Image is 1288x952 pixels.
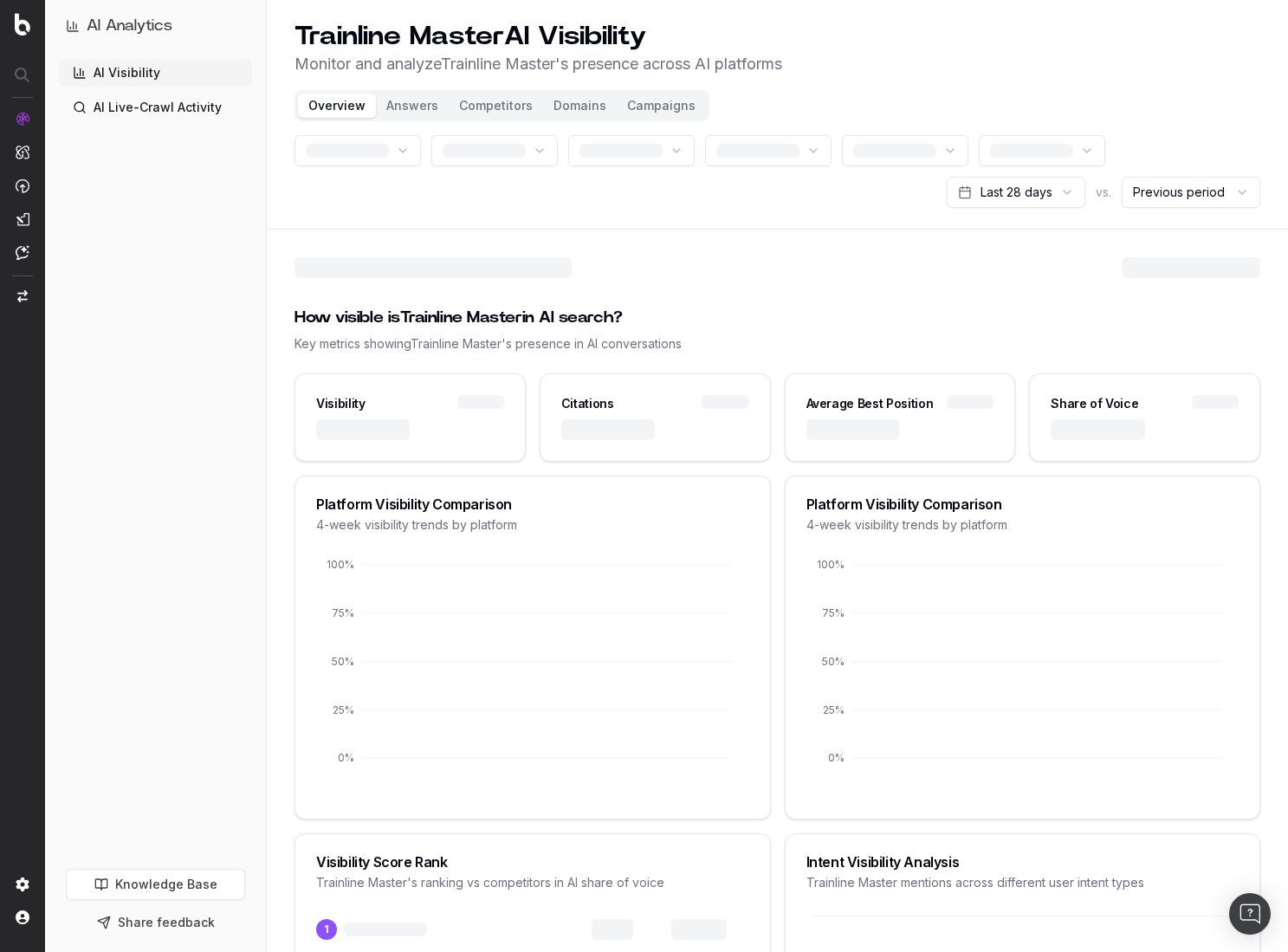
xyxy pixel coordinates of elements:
[376,94,449,118] button: Answers
[16,910,29,924] img: My account
[817,558,845,571] tspan: 100%
[15,13,30,36] img: Botify logo
[16,145,29,159] img: Intelligence
[316,855,749,869] div: Visibility Score Rank
[1229,893,1271,935] div: Open Intercom Messenger
[561,395,614,412] div: Citations
[1051,395,1138,412] div: Share of Voice
[16,878,29,891] img: Setting
[17,290,28,302] img: Switch project
[66,869,245,900] a: Knowledge Base
[316,516,749,534] div: 4-week visibility trends by platform
[87,14,172,38] h1: AI Analytics
[327,558,354,571] tspan: 100%
[59,59,252,87] a: AI Visibility
[806,874,1239,891] div: Trainline Master mentions across different user intent types
[806,855,1239,869] div: Intent Visibility Analysis
[16,112,29,126] img: Analytics
[822,606,845,619] tspan: 75%
[617,94,706,118] button: Campaigns
[806,395,934,412] div: Average Best Position
[316,919,337,940] span: 1
[823,703,845,716] tspan: 25%
[59,94,252,121] a: AI Live-Crawl Activity
[333,703,354,716] tspan: 25%
[16,212,29,226] img: Studio
[1096,184,1111,201] span: vs.
[316,497,749,511] div: Platform Visibility Comparison
[822,655,845,668] tspan: 50%
[543,94,617,118] button: Domains
[16,178,29,193] img: Activation
[66,907,245,938] button: Share feedback
[316,874,749,891] div: Trainline Master 's ranking vs competitors in AI share of voice
[332,606,354,619] tspan: 75%
[16,245,29,260] img: Assist
[316,395,366,412] div: Visibility
[806,497,1239,511] div: Platform Visibility Comparison
[449,94,543,118] button: Competitors
[294,21,782,52] h1: Trainline Master AI Visibility
[66,14,245,38] button: AI Analytics
[298,94,376,118] button: Overview
[294,52,782,76] p: Monitor and analyze Trainline Master 's presence across AI platforms
[806,516,1239,534] div: 4-week visibility trends by platform
[294,306,1260,330] div: How visible is Trainline Master in AI search?
[332,655,354,668] tspan: 50%
[338,751,354,764] tspan: 0%
[828,751,845,764] tspan: 0%
[294,335,1260,353] div: Key metrics showing Trainline Master 's presence in AI conversations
